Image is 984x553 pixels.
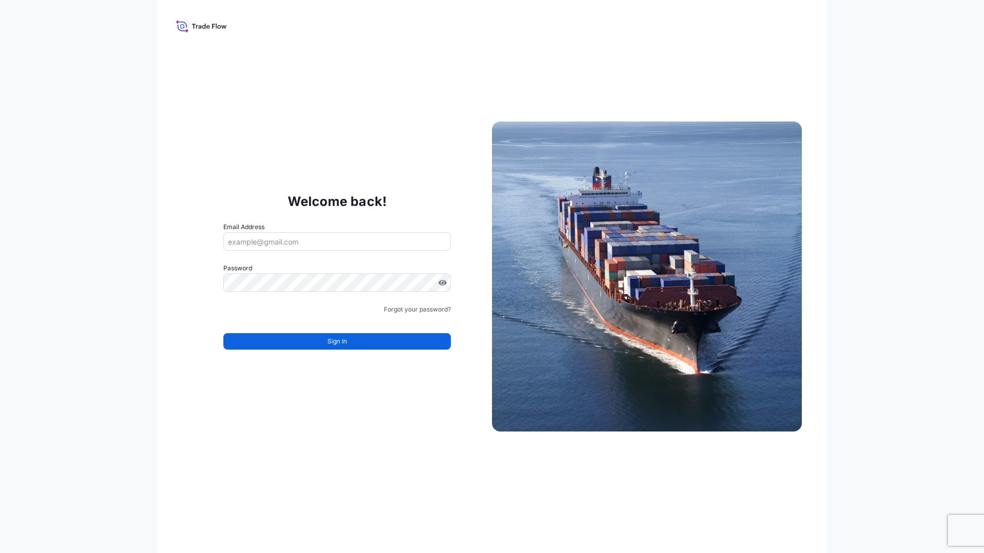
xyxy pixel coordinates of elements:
[223,232,451,251] input: example@gmail.com
[223,333,451,350] button: Sign In
[327,336,347,347] span: Sign In
[438,279,447,287] button: Show password
[384,304,451,315] a: Forgot your password?
[223,263,451,273] label: Password
[492,122,802,431] img: Ship illustration
[223,222,265,232] label: Email Address
[288,193,387,210] p: Welcome back!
